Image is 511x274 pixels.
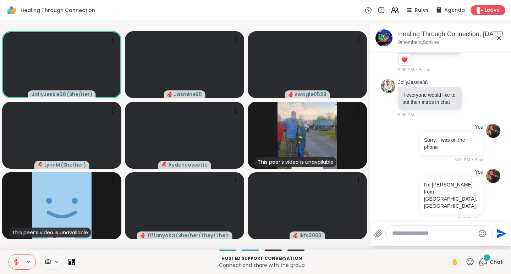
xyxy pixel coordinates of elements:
[147,232,175,239] span: Tiffanyaka
[375,29,392,46] img: Healing Through Connection, Oct 11
[474,157,483,163] span: Sent
[67,91,92,98] span: ( She/Her )
[418,67,430,73] span: Edited
[416,67,417,73] span: •
[454,157,470,163] span: 5:09 PM
[61,161,86,168] span: ( She/her )
[424,181,479,209] p: I'm [PERSON_NAME] from [GEOGRAPHIC_DATA], [GEOGRAPHIC_DATA]
[399,54,411,65] div: Reaction list
[167,92,172,97] span: audio-muted
[32,172,92,239] img: KenD
[289,92,293,97] span: audio-muted
[402,91,457,106] p: if everyone would like to put their intros in chat
[401,57,408,62] button: Reactions: love
[300,232,322,239] span: lkfs2003
[478,229,487,238] button: Emoji picker
[278,102,337,169] img: Martin1
[32,91,66,98] span: JollyJessie38
[486,169,500,183] img: https://sharewell-space-live.sfo3.digitaloceanspaces.com/user-generated/0818d3a5-ec43-4745-9685-c...
[176,232,229,239] span: ( She/her/They/Them )
[255,157,336,167] div: This peer’s video is unavailable
[415,7,429,14] span: Rules
[38,162,43,167] span: audio-muted
[398,79,428,86] a: JollyJessie38
[398,67,414,73] span: 5:06 PM
[21,7,95,14] span: Healing Through Connection
[293,233,298,238] span: audio-muted
[168,161,208,168] span: Aydencossette
[398,30,506,39] div: Healing Through Connection, [DATE]
[79,262,444,269] p: Connect and share with the group
[493,225,509,241] button: Send
[392,230,475,237] textarea: Type your message
[141,233,145,238] span: audio-muted
[490,258,502,265] span: Chat
[486,255,488,261] span: 1
[424,136,479,151] p: Sorry, I was on the phone
[475,169,483,176] h4: You
[79,255,444,262] p: Hosted support conversation
[174,91,202,98] span: Jasmine95
[475,124,483,131] h4: You
[162,162,167,167] span: audio-muted
[398,112,414,118] span: 5:06 PM
[454,216,470,222] span: 5:10 PM
[451,258,458,266] span: ✋
[472,157,473,163] span: •
[381,79,395,93] img: https://sharewell-space-live.sfo3.digitaloceanspaces.com/user-generated/3602621c-eaa5-4082-863a-9...
[486,124,500,138] img: https://sharewell-space-live.sfo3.digitaloceanspaces.com/user-generated/0818d3a5-ec43-4745-9685-c...
[295,91,326,98] span: swagle0528
[9,228,91,237] div: This peer’s video is unavailable
[444,7,465,14] span: Agenda
[472,216,473,222] span: •
[474,216,483,222] span: Sent
[6,4,18,16] img: ShareWell Logomark
[44,161,60,168] span: LynnM
[398,39,439,46] p: 9 members, 9 online
[485,7,500,14] span: Leave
